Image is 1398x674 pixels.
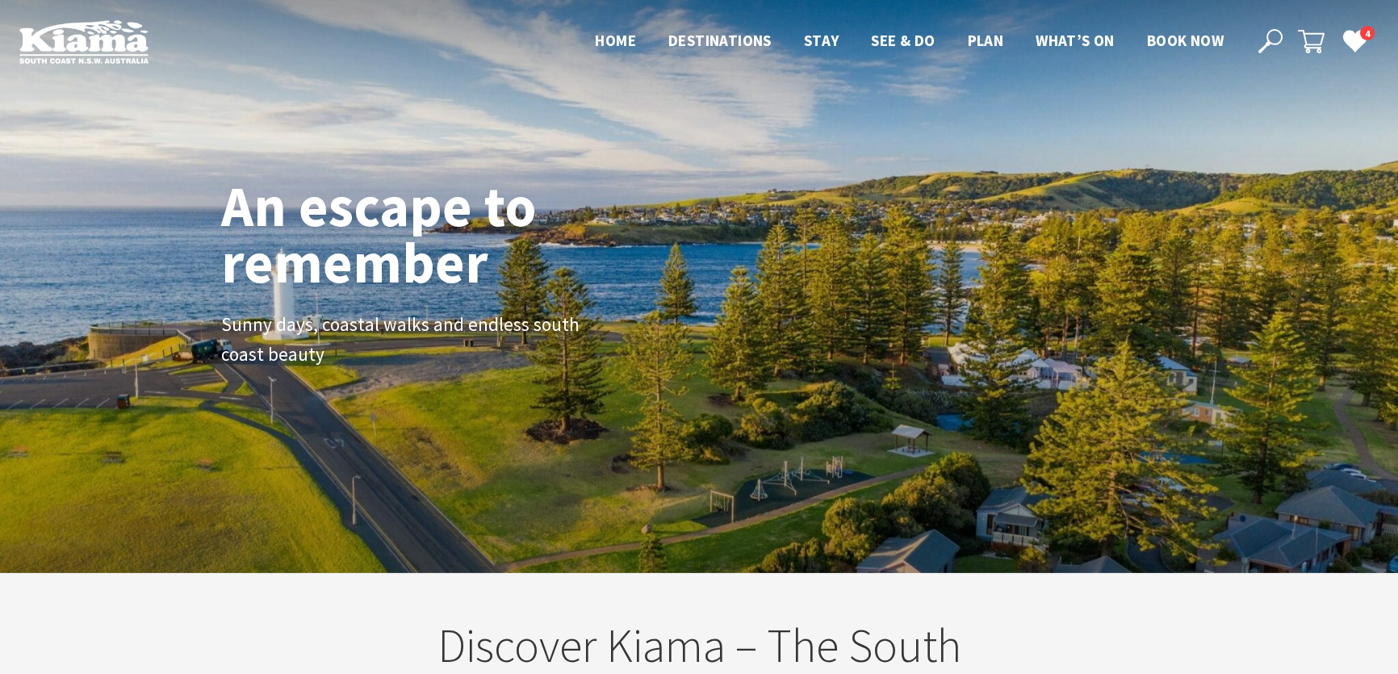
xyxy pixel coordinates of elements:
img: Kiama Logo [19,19,149,64]
span: 4 [1360,26,1375,41]
p: Sunny days, coastal walks and endless south coast beauty [221,310,584,370]
a: 4 [1342,28,1367,52]
h1: An escape to remember [221,178,665,291]
nav: Main Menu [579,28,1240,55]
span: Destinations [668,31,772,50]
span: Stay [804,31,839,50]
span: Book now [1147,31,1224,50]
span: See & Do [871,31,935,50]
span: Plan [968,31,1004,50]
span: What’s On [1036,31,1115,50]
span: Home [595,31,636,50]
